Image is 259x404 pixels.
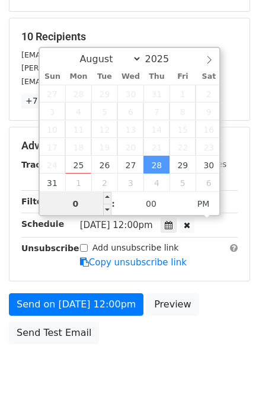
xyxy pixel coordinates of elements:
span: August 3, 2025 [40,102,66,120]
strong: Schedule [21,219,64,229]
span: August 20, 2025 [117,138,143,156]
span: : [111,192,115,216]
span: Click to toggle [187,192,220,216]
span: August 7, 2025 [143,102,170,120]
span: September 5, 2025 [170,174,196,191]
span: August 16, 2025 [196,120,222,138]
a: Send Test Email [9,322,99,344]
span: August 8, 2025 [170,102,196,120]
span: July 31, 2025 [143,85,170,102]
span: August 15, 2025 [170,120,196,138]
span: August 23, 2025 [196,138,222,156]
span: Tue [91,73,117,81]
span: August 28, 2025 [143,156,170,174]
a: +7 more [21,94,66,108]
span: August 22, 2025 [170,138,196,156]
span: Fri [170,73,196,81]
input: Minute [115,192,187,216]
input: Year [142,53,184,65]
span: September 6, 2025 [196,174,222,191]
h5: 10 Recipients [21,30,238,43]
span: August 9, 2025 [196,102,222,120]
span: July 28, 2025 [65,85,91,102]
span: Thu [143,73,170,81]
span: Wed [117,73,143,81]
span: September 3, 2025 [117,174,143,191]
span: August 18, 2025 [65,138,91,156]
span: August 4, 2025 [65,102,91,120]
span: Sat [196,73,222,81]
span: August 10, 2025 [40,120,66,138]
span: August 24, 2025 [40,156,66,174]
a: Copy unsubscribe link [80,257,187,268]
span: August 17, 2025 [40,138,66,156]
small: [EMAIL_ADDRESS][DOMAIN_NAME] [21,77,154,86]
small: [EMAIL_ADDRESS][DOMAIN_NAME] [21,50,154,59]
span: August 27, 2025 [117,156,143,174]
span: August 31, 2025 [40,174,66,191]
strong: Unsubscribe [21,243,79,253]
input: Hour [40,192,112,216]
span: August 30, 2025 [196,156,222,174]
span: August 26, 2025 [91,156,117,174]
span: August 12, 2025 [91,120,117,138]
span: August 19, 2025 [91,138,117,156]
h5: Advanced [21,139,238,152]
span: August 21, 2025 [143,138,170,156]
span: July 30, 2025 [117,85,143,102]
span: Sun [40,73,66,81]
span: September 4, 2025 [143,174,170,191]
a: Preview [146,293,199,316]
span: July 27, 2025 [40,85,66,102]
strong: Tracking [21,160,61,169]
span: August 6, 2025 [117,102,143,120]
a: Send on [DATE] 12:00pm [9,293,143,316]
span: August 29, 2025 [170,156,196,174]
span: August 14, 2025 [143,120,170,138]
span: September 1, 2025 [65,174,91,191]
span: August 2, 2025 [196,85,222,102]
span: August 5, 2025 [91,102,117,120]
span: August 25, 2025 [65,156,91,174]
strong: Filters [21,197,52,206]
span: August 1, 2025 [170,85,196,102]
label: Add unsubscribe link [92,242,179,254]
span: August 13, 2025 [117,120,143,138]
small: [PERSON_NAME][EMAIL_ADDRESS][DOMAIN_NAME] [21,63,216,72]
span: [DATE] 12:00pm [80,220,153,230]
span: July 29, 2025 [91,85,117,102]
span: August 11, 2025 [65,120,91,138]
span: Mon [65,73,91,81]
span: September 2, 2025 [91,174,117,191]
iframe: Chat Widget [200,347,259,404]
